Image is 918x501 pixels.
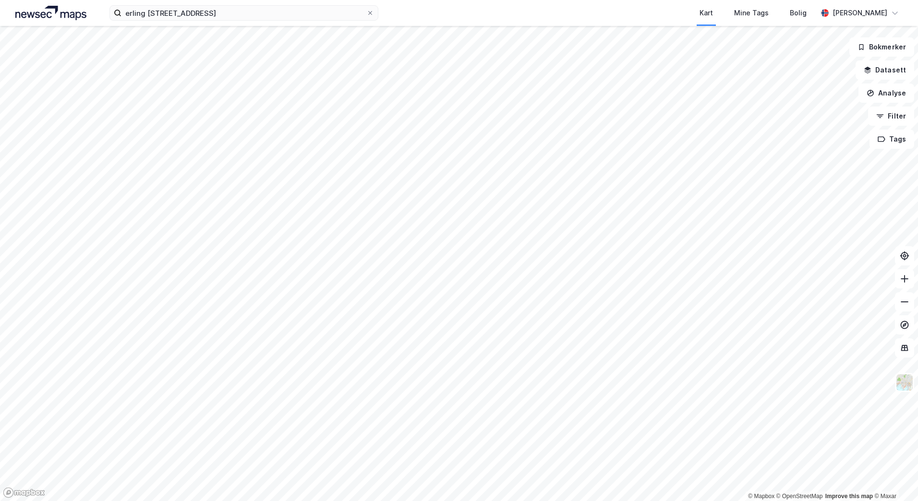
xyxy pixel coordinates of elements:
[858,83,914,103] button: Analyse
[700,7,713,19] div: Kart
[790,7,807,19] div: Bolig
[895,373,914,392] img: Z
[870,455,918,501] iframe: Chat Widget
[121,6,366,20] input: Søk på adresse, matrikkel, gårdeiere, leietakere eller personer
[833,7,887,19] div: [PERSON_NAME]
[870,130,914,149] button: Tags
[734,7,769,19] div: Mine Tags
[776,493,823,500] a: OpenStreetMap
[870,455,918,501] div: Kontrollprogram for chat
[849,37,914,57] button: Bokmerker
[748,493,774,500] a: Mapbox
[15,6,86,20] img: logo.a4113a55bc3d86da70a041830d287a7e.svg
[856,60,914,80] button: Datasett
[868,107,914,126] button: Filter
[3,487,45,498] a: Mapbox homepage
[825,493,873,500] a: Improve this map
